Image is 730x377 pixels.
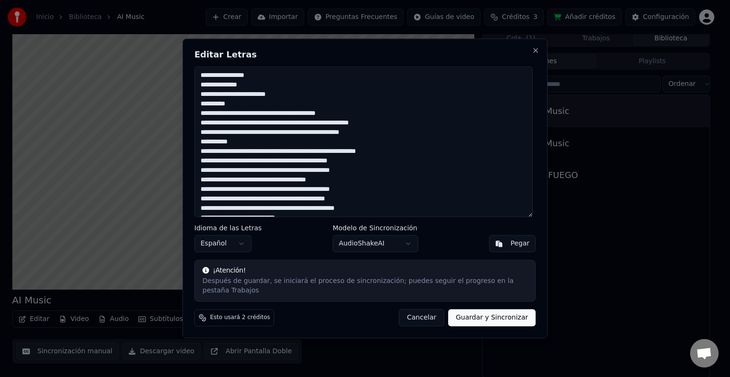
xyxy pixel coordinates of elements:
h2: Editar Letras [194,50,536,59]
button: Cancelar [399,310,444,327]
div: Pegar [510,239,529,249]
span: Esto usará 2 créditos [210,314,270,322]
button: Guardar y Sincronizar [448,310,536,327]
label: Modelo de Sincronización [333,225,418,232]
div: Después de guardar, se iniciará el proceso de sincronización; puedes seguir el progreso en la pes... [202,277,528,296]
div: ¡Atención! [202,266,528,276]
button: Pegar [489,236,536,253]
label: Idioma de las Letras [194,225,262,232]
